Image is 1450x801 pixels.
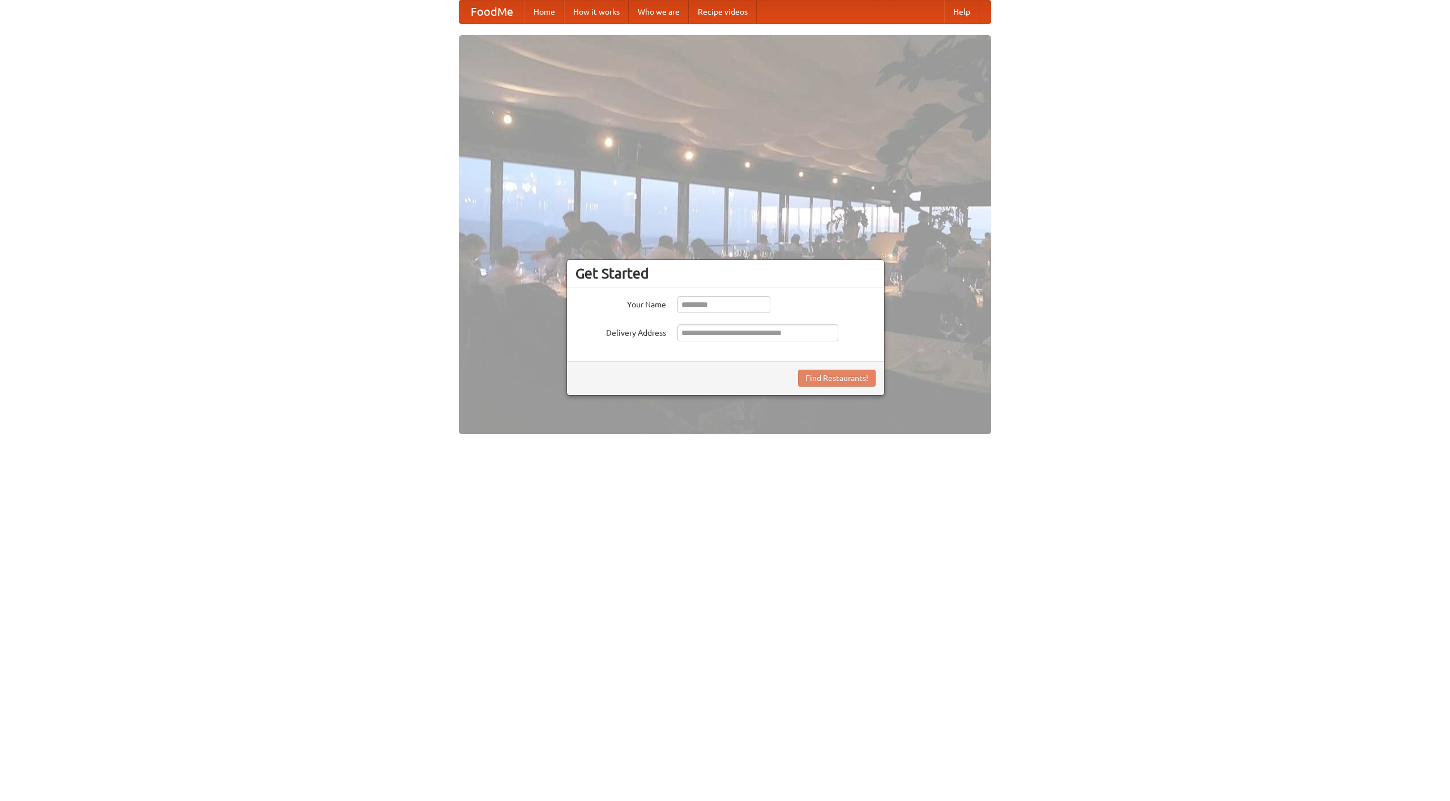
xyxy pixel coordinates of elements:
button: Find Restaurants! [798,370,876,387]
a: FoodMe [459,1,524,23]
a: Recipe videos [689,1,757,23]
label: Your Name [575,296,666,310]
a: Who we are [629,1,689,23]
h3: Get Started [575,265,876,282]
a: How it works [564,1,629,23]
label: Delivery Address [575,324,666,339]
a: Home [524,1,564,23]
a: Help [944,1,979,23]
